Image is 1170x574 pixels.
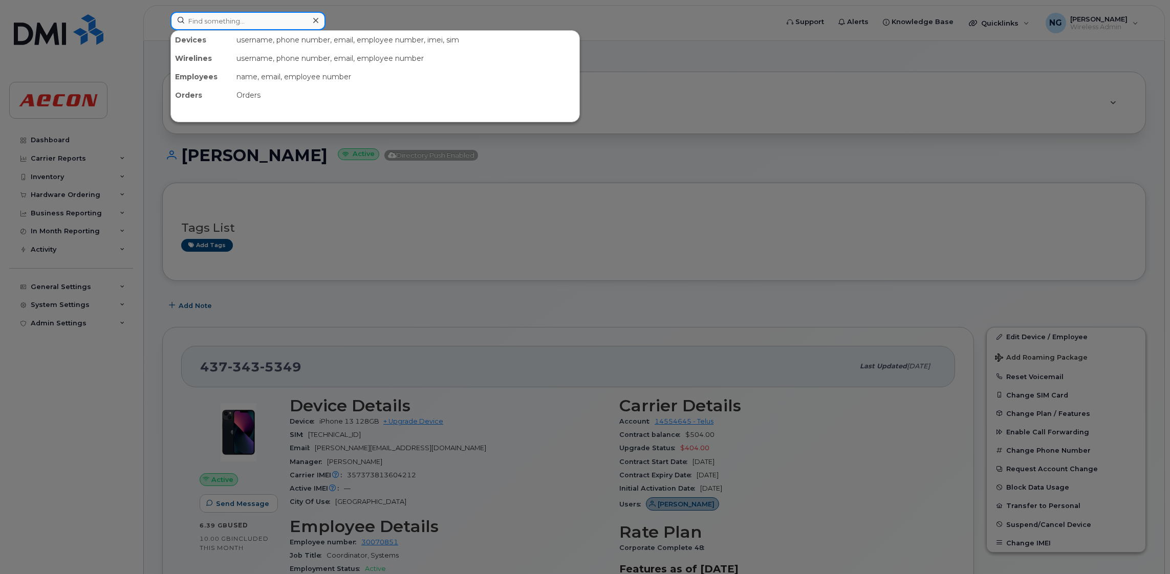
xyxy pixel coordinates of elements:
div: Orders [171,86,232,104]
div: Wirelines [171,49,232,68]
div: username, phone number, email, employee number, imei, sim [232,31,579,49]
div: Devices [171,31,232,49]
div: name, email, employee number [232,68,579,86]
div: Orders [232,86,579,104]
div: username, phone number, email, employee number [232,49,579,68]
div: Employees [171,68,232,86]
